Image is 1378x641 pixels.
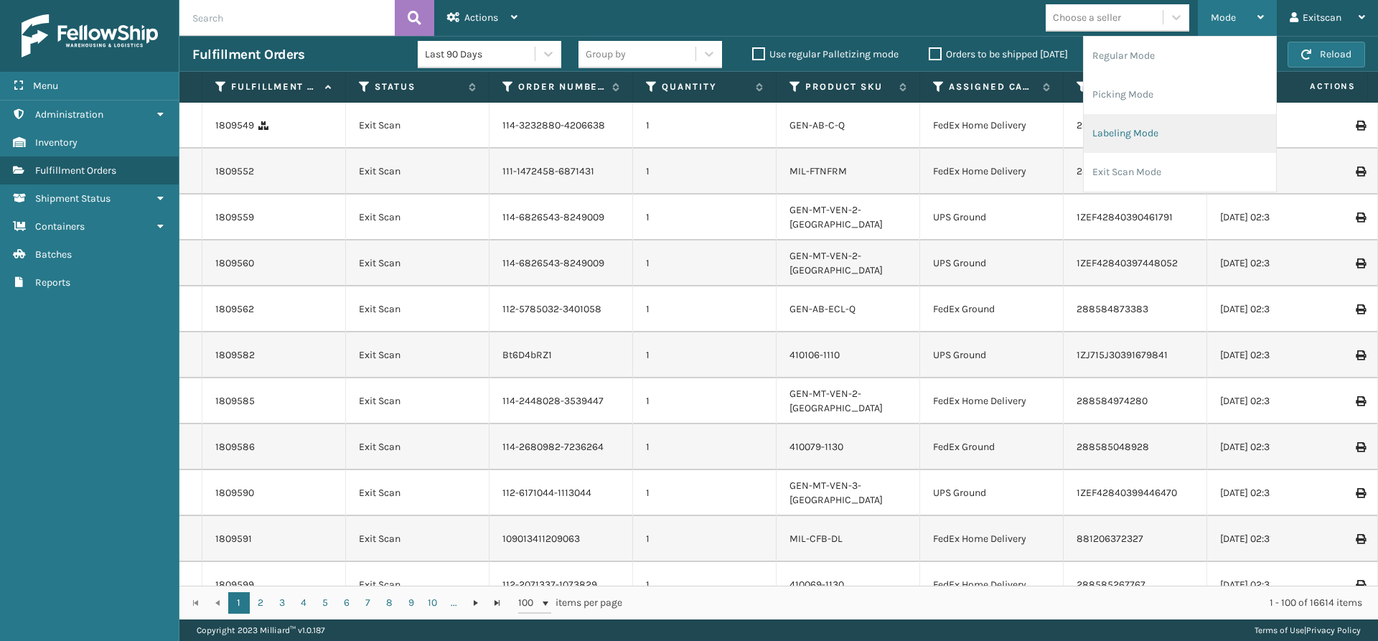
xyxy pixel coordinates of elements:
[1077,441,1149,453] a: 288585048928
[1077,533,1143,545] a: 881206372327
[35,248,72,261] span: Batches
[1356,258,1364,268] i: Print Label
[215,532,252,546] a: 1809591
[752,48,899,60] label: Use regular Palletizing mode
[489,516,633,562] td: 109013411209063
[314,592,336,614] a: 5
[586,47,626,62] div: Group by
[346,378,489,424] td: Exit Scan
[215,256,254,271] a: 1809560
[35,220,85,233] span: Containers
[489,149,633,195] td: 111-1472458-6871431
[1356,488,1364,498] i: Print Label
[789,441,843,453] a: 410079-1130
[357,592,379,614] a: 7
[789,303,856,315] a: GEN-AB-ECL-Q
[920,240,1064,286] td: UPS Ground
[1356,212,1364,223] i: Print Label
[487,592,508,614] a: Go to the last page
[1265,75,1364,98] span: Actions
[789,479,883,506] a: GEN-MT-VEN-3-[GEOGRAPHIC_DATA]
[271,592,293,614] a: 3
[1077,211,1173,223] a: 1ZEF42840390461791
[346,424,489,470] td: Exit Scan
[1356,304,1364,314] i: Print Label
[215,394,255,408] a: 1809585
[346,240,489,286] td: Exit Scan
[489,378,633,424] td: 114-2448028-3539447
[1077,349,1168,361] a: 1ZJ715J30391679841
[789,250,883,276] a: GEN-MT-VEN-2-[GEOGRAPHIC_DATA]
[1077,395,1148,407] a: 288584974280
[489,195,633,240] td: 114-6826543-8249009
[231,80,318,93] label: Fulfillment Order Id
[1306,625,1361,635] a: Privacy Policy
[1053,10,1121,25] div: Choose a seller
[1077,579,1145,591] a: 288585267767
[789,165,847,177] a: MIL-FTNFRM
[346,286,489,332] td: Exit Scan
[1207,470,1351,516] td: [DATE] 02:32:16 pm
[489,470,633,516] td: 112-6171044-1113044
[22,14,158,57] img: logo
[250,592,271,614] a: 2
[1288,42,1365,67] button: Reload
[492,597,503,609] span: Go to the last page
[215,210,254,225] a: 1809559
[920,332,1064,378] td: UPS Ground
[789,119,845,131] a: GEN-AB-C-Q
[489,562,633,608] td: 112-2071337-1073829
[633,516,777,562] td: 1
[920,424,1064,470] td: FedEx Ground
[35,108,103,121] span: Administration
[215,578,254,592] a: 1809599
[642,596,1362,610] div: 1 - 100 of 16614 items
[789,349,840,361] a: 410106-1110
[346,516,489,562] td: Exit Scan
[633,332,777,378] td: 1
[1356,396,1364,406] i: Print Label
[920,195,1064,240] td: UPS Ground
[293,592,314,614] a: 4
[215,440,255,454] a: 1809586
[489,103,633,149] td: 114-3232880-4206638
[1207,378,1351,424] td: [DATE] 02:31:58 pm
[633,195,777,240] td: 1
[1255,619,1361,641] div: |
[215,118,254,133] a: 1809549
[465,592,487,614] a: Go to the next page
[633,470,777,516] td: 1
[1207,562,1351,608] td: [DATE] 02:31:58 pm
[633,378,777,424] td: 1
[1356,442,1364,452] i: Print Label
[789,533,843,545] a: MIL-CFB-DL
[215,164,254,179] a: 1809552
[1207,195,1351,240] td: [DATE] 02:32:16 pm
[633,286,777,332] td: 1
[346,332,489,378] td: Exit Scan
[346,103,489,149] td: Exit Scan
[929,48,1068,60] label: Orders to be shipped [DATE]
[789,204,883,230] a: GEN-MT-VEN-2-[GEOGRAPHIC_DATA]
[920,286,1064,332] td: FedEx Ground
[1084,114,1276,153] li: Labeling Mode
[920,378,1064,424] td: FedEx Home Delivery
[1356,350,1364,360] i: Print Label
[1356,580,1364,590] i: Print Label
[422,592,444,614] a: 10
[1356,534,1364,544] i: Print Label
[228,592,250,614] a: 1
[464,11,498,24] span: Actions
[425,47,536,62] div: Last 90 Days
[920,562,1064,608] td: FedEx Home Delivery
[518,80,605,93] label: Order Number
[920,470,1064,516] td: UPS Ground
[336,592,357,614] a: 6
[470,597,482,609] span: Go to the next page
[1077,303,1148,315] a: 288584873383
[35,276,70,289] span: Reports
[489,424,633,470] td: 114-2680982-7236264
[489,240,633,286] td: 114-6826543-8249009
[35,192,111,205] span: Shipment Status
[1356,167,1364,177] i: Print Label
